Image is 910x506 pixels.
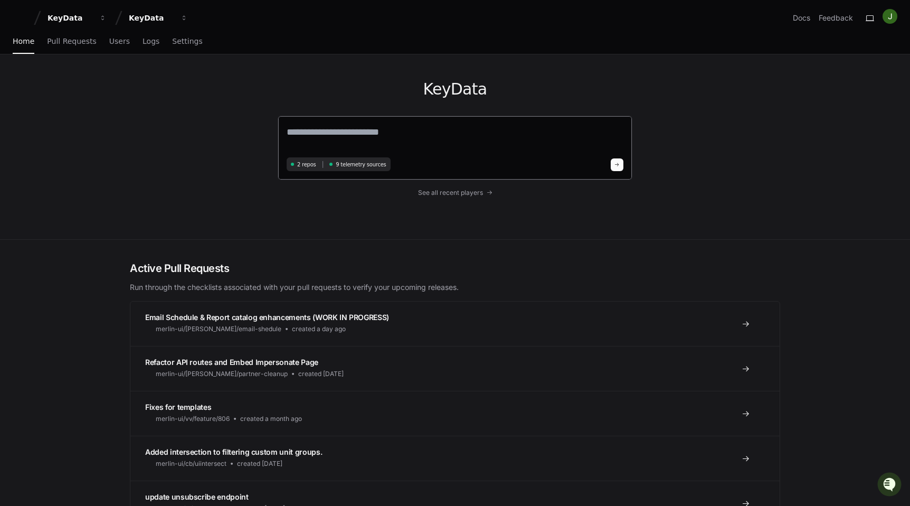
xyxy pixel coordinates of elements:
div: We're available if you need us! [36,89,134,98]
a: See all recent players [278,189,632,197]
span: created [DATE] [298,370,344,378]
a: Powered byPylon [74,110,128,119]
a: Email Schedule & Report catalog enhancements (WORK IN PROGRESS)merlin-ui/[PERSON_NAME]/email-shed... [130,302,780,346]
span: Users [109,38,130,44]
span: Home [13,38,34,44]
span: Fixes for templates [145,402,211,411]
a: Users [109,30,130,54]
a: Pull Requests [47,30,96,54]
span: merlin-ui/cb/uiintersect [156,460,226,468]
iframe: Open customer support [876,471,905,500]
span: 2 repos [297,161,316,168]
a: Fixes for templatesmerlin-ui/vv/feature/806created a month ago [130,391,780,436]
div: KeyData [48,13,93,23]
img: ACg8ocLpn0xHlhIA5pvKoUKSYOvxSIAvatXNW610fzkHo73o9XIMrg=s96-c [883,9,897,24]
span: Email Schedule & Report catalog enhancements (WORK IN PROGRESS) [145,313,389,322]
img: 1756235613930-3d25f9e4-fa56-45dd-b3ad-e072dfbd1548 [11,79,30,98]
span: 9 telemetry sources [336,161,386,168]
p: Run through the checklists associated with your pull requests to verify your upcoming releases. [130,282,780,293]
span: See all recent players [418,189,483,197]
button: KeyData [43,8,111,27]
button: Start new chat [179,82,192,95]
span: Settings [172,38,202,44]
a: Settings [172,30,202,54]
a: Home [13,30,34,54]
a: Added intersection to filtering custom unit groups.merlin-ui/cb/uiintersectcreated [DATE] [130,436,780,481]
span: merlin-ui/[PERSON_NAME]/email-shedule [156,325,281,333]
span: created [DATE] [237,460,282,468]
span: Refactor API routes and Embed Impersonate Page [145,358,318,367]
button: Feedback [819,13,853,23]
a: Refactor API routes and Embed Impersonate Pagemerlin-ui/[PERSON_NAME]/partner-cleanupcreated [DATE] [130,346,780,391]
span: update unsubscribe endpoint [145,492,249,501]
h2: Active Pull Requests [130,261,780,276]
a: Docs [793,13,810,23]
div: Welcome [11,42,192,59]
span: Pylon [105,111,128,119]
span: created a day ago [292,325,346,333]
span: merlin-ui/[PERSON_NAME]/partner-cleanup [156,370,288,378]
img: PlayerZero [11,11,32,32]
span: Logs [143,38,159,44]
span: merlin-ui/vv/feature/806 [156,415,230,423]
a: Logs [143,30,159,54]
span: created a month ago [240,415,302,423]
button: KeyData [125,8,192,27]
div: KeyData [129,13,174,23]
div: Start new chat [36,79,173,89]
h1: KeyData [278,80,632,99]
span: Added intersection to filtering custom unit groups. [145,447,322,456]
span: Pull Requests [47,38,96,44]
